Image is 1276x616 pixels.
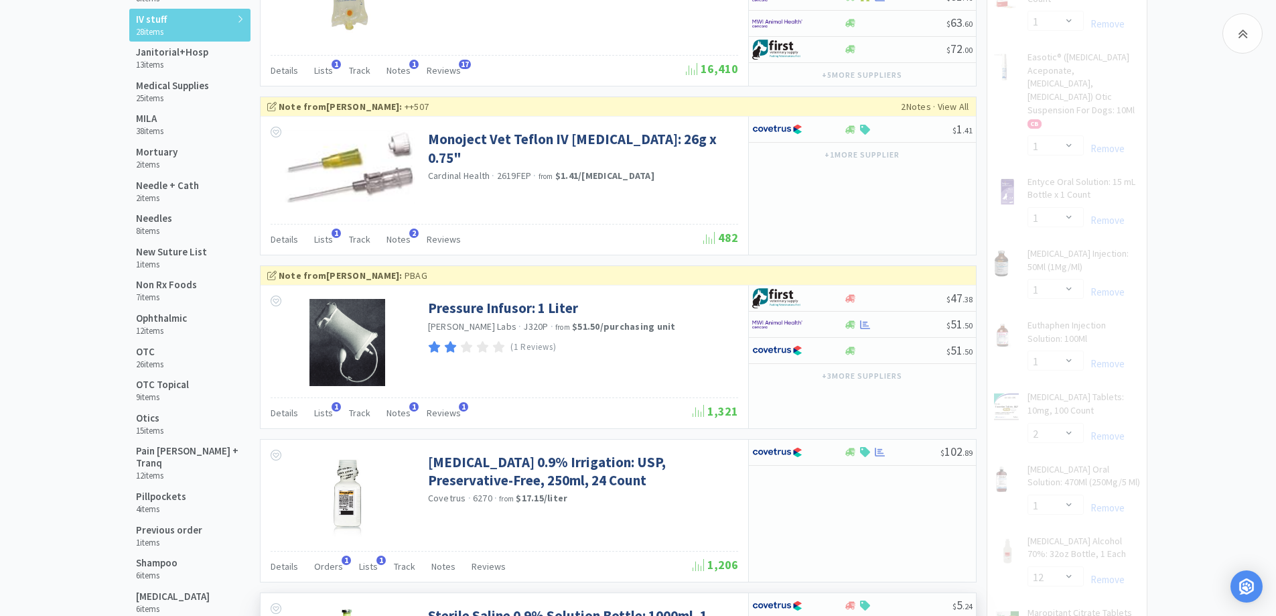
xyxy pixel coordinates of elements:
[136,538,202,548] h6: 1 items
[946,320,950,330] span: $
[555,170,654,182] strong: $1.41 / [MEDICAL_DATA]
[136,359,163,370] h6: 26 items
[703,230,738,245] span: 482
[271,233,298,245] span: Details
[963,448,973,458] span: . 89
[136,212,172,225] h5: Needles
[386,233,411,245] span: Notes
[271,560,298,572] span: Details
[499,494,514,503] span: from
[963,347,973,357] span: . 50
[752,119,802,139] img: 77fca1acd8b6420a9015268ca798ef17_1.png
[136,471,244,481] h6: 12 items
[510,341,556,355] p: (1 Reviews)
[271,64,298,76] span: Details
[386,407,411,419] span: Notes
[468,492,471,504] span: ·
[946,15,973,30] span: 63
[752,314,802,334] img: f6b2451649754179b5b4e0c70c3f7cb0_2.png
[332,402,341,412] span: 1
[618,99,969,114] div: 2 Note s · View All
[963,19,973,29] span: . 60
[963,601,973,611] span: . 24
[1230,570,1263,603] div: Open Intercom Messenger
[136,426,163,436] h6: 15 items
[332,229,341,238] span: 1
[279,101,403,113] strong: Note from [PERSON_NAME] :
[136,604,210,615] h6: 6 items
[304,453,391,540] img: 1015c95fb74d46e19a2f20562ccb0ee3_543814.png
[136,346,163,358] h5: OTC
[314,407,333,419] span: Lists
[136,146,178,158] h5: Mortuary
[686,61,738,76] span: 16,410
[518,320,521,332] span: ·
[136,292,197,303] h6: 7 items
[815,66,908,84] button: +5more suppliers
[136,160,178,170] h6: 2 items
[494,492,497,504] span: ·
[136,312,187,324] h5: Ophthalmic
[946,294,950,304] span: $
[136,379,189,391] h5: OTC Topical
[136,591,210,603] h5: [MEDICAL_DATA]
[332,60,341,69] span: 1
[136,60,208,70] h6: 13 items
[394,560,415,572] span: Track
[409,402,419,412] span: 1
[342,556,351,565] span: 1
[752,13,802,34] img: f6b2451649754179b5b4e0c70c3f7cb0_2.png
[314,560,343,572] span: Orders
[940,448,944,458] span: $
[271,407,298,419] span: Details
[952,121,973,137] span: 1
[136,491,186,503] h5: Pillpockets
[551,320,553,332] span: ·
[427,64,461,76] span: Reviews
[136,180,199,192] h5: Needle + Cath
[136,259,207,270] h6: 1 items
[314,64,333,76] span: Lists
[946,347,950,357] span: $
[428,299,578,317] a: Pressure Infusor: 1 Liter
[963,294,973,304] span: . 38
[136,412,163,424] h5: Otics
[472,560,506,572] span: Reviews
[963,125,973,135] span: . 41
[946,316,973,332] span: 51
[952,125,956,135] span: $
[376,556,386,565] span: 1
[428,170,490,182] a: Cardinal Health
[572,320,676,332] strong: $51.50 / purchasing unit
[136,445,244,469] h5: Pain [PERSON_NAME] + Tranq
[946,19,950,29] span: $
[946,41,973,56] span: 72
[136,193,199,204] h6: 2 items
[427,407,461,419] span: Reviews
[428,492,466,504] a: Covetrus
[815,367,908,385] button: +3more suppliers
[349,233,370,245] span: Track
[952,601,956,611] span: $
[136,504,186,515] h6: 4 items
[409,229,419,238] span: 2
[952,597,973,613] span: 5
[136,93,209,104] h6: 25 items
[459,60,471,69] span: 17
[428,130,735,167] a: Monoject Vet Teflon IV [MEDICAL_DATA]: 26g x 0.75"
[946,290,973,306] span: 47
[940,444,973,459] span: 102
[279,269,403,282] strong: Note from [PERSON_NAME] :
[492,170,494,182] span: ·
[409,60,419,69] span: 1
[555,322,570,332] span: from
[752,40,802,60] img: 67d67680309e4a0bb49a5ff0391dcc42_6.png
[136,246,207,258] h5: New Suture List
[523,320,548,332] span: J320P
[497,170,532,182] span: 2619FEP
[752,442,802,463] img: 77fca1acd8b6420a9015268ca798ef17_1.png
[359,560,378,572] span: Lists
[516,492,567,504] strong: $17.15 / liter
[136,392,189,403] h6: 9 items
[459,402,468,412] span: 1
